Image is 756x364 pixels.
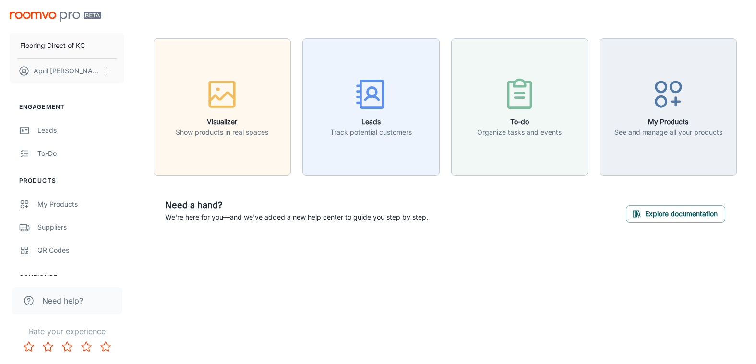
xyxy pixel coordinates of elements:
[37,148,124,159] div: To-do
[302,38,440,176] button: LeadsTrack potential customers
[626,205,725,223] button: Explore documentation
[10,33,124,58] button: Flooring Direct of KC
[600,101,737,111] a: My ProductsSee and manage all your products
[165,199,428,212] h6: Need a hand?
[614,127,722,138] p: See and manage all your products
[626,208,725,218] a: Explore documentation
[614,117,722,127] h6: My Products
[10,12,101,22] img: Roomvo PRO Beta
[165,212,428,223] p: We're here for you—and we've added a new help center to guide you step by step.
[176,117,268,127] h6: Visualizer
[37,222,124,233] div: Suppliers
[477,127,562,138] p: Organize tasks and events
[302,101,440,111] a: LeadsTrack potential customers
[10,59,124,83] button: April [PERSON_NAME]
[37,245,124,256] div: QR Codes
[37,125,124,136] div: Leads
[154,38,291,176] button: VisualizerShow products in real spaces
[477,117,562,127] h6: To-do
[34,66,101,76] p: April [PERSON_NAME]
[37,199,124,210] div: My Products
[330,127,412,138] p: Track potential customers
[600,38,737,176] button: My ProductsSee and manage all your products
[20,40,85,51] p: Flooring Direct of KC
[176,127,268,138] p: Show products in real spaces
[451,101,588,111] a: To-doOrganize tasks and events
[451,38,588,176] button: To-doOrganize tasks and events
[330,117,412,127] h6: Leads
